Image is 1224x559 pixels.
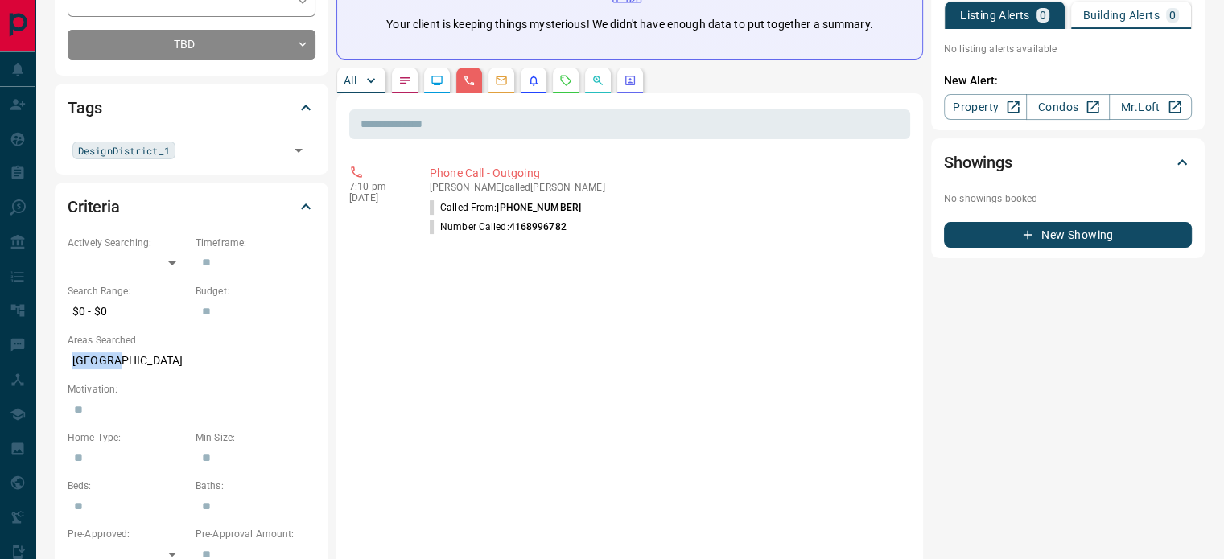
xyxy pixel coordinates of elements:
span: [PHONE_NUMBER] [497,202,581,213]
p: 0 [1040,10,1046,21]
a: Property [944,94,1027,120]
a: Mr.Loft [1109,94,1192,120]
p: $0 - $0 [68,298,188,325]
p: Pre-Approved: [68,527,188,541]
p: Baths: [196,479,315,493]
button: New Showing [944,222,1192,248]
p: [DATE] [349,192,406,203]
svg: Opportunities [591,74,604,87]
p: No showings booked [944,191,1192,206]
span: DesignDistrict_1 [78,142,170,158]
div: Showings [944,143,1192,182]
p: New Alert: [944,72,1192,89]
p: Areas Searched: [68,333,315,347]
span: 4168996782 [509,221,567,232]
p: Timeframe: [196,236,315,250]
p: Your client is keeping things mysterious! We didn't have enough data to put together a summary. [386,16,872,33]
h2: Tags [68,95,101,121]
p: Called From: [430,200,581,215]
svg: Agent Actions [624,74,637,87]
h2: Criteria [68,194,120,220]
svg: Emails [495,74,508,87]
p: 0 [1169,10,1176,21]
p: Pre-Approval Amount: [196,527,315,541]
p: Number Called: [430,220,567,234]
p: Building Alerts [1083,10,1160,21]
p: Listing Alerts [960,10,1030,21]
p: Beds: [68,479,188,493]
svg: Listing Alerts [527,74,540,87]
div: Criteria [68,187,315,226]
p: 7:10 pm [349,181,406,192]
p: Motivation: [68,382,315,397]
div: TBD [68,30,315,60]
p: [GEOGRAPHIC_DATA] [68,347,315,374]
h2: Showings [944,150,1012,175]
p: Budget: [196,284,315,298]
button: Open [287,139,310,162]
div: Tags [68,88,315,127]
p: [PERSON_NAME] called [PERSON_NAME] [430,182,904,193]
p: All [344,75,356,86]
svg: Notes [398,74,411,87]
svg: Lead Browsing Activity [431,74,443,87]
p: Min Size: [196,430,315,445]
p: Home Type: [68,430,188,445]
svg: Calls [463,74,476,87]
p: No listing alerts available [944,42,1192,56]
p: Actively Searching: [68,236,188,250]
p: Phone Call - Outgoing [430,165,904,182]
svg: Requests [559,74,572,87]
a: Condos [1026,94,1109,120]
p: Search Range: [68,284,188,298]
